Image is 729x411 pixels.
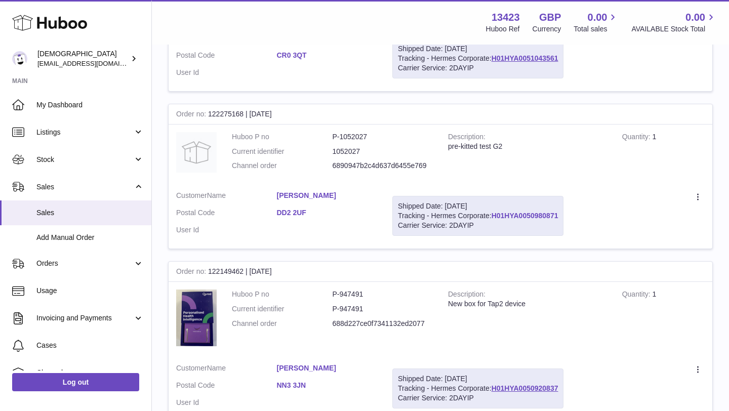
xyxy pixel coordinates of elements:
[176,68,277,77] dt: User Id
[176,191,207,199] span: Customer
[333,319,433,328] dd: 688d227ce0f7341132ed2077
[36,286,144,296] span: Usage
[277,381,378,390] a: NN3 3JN
[37,59,149,67] span: [EMAIL_ADDRESS][DOMAIN_NAME]
[492,54,558,62] a: H01HYA0051043561
[232,161,333,171] dt: Channel order
[232,147,333,156] dt: Current identifier
[232,290,333,299] dt: Huboo P no
[448,290,485,301] strong: Description
[36,341,144,350] span: Cases
[398,63,558,73] div: Carrier Service: 2DAYIP
[333,132,433,142] dd: P-1052027
[36,100,144,110] span: My Dashboard
[176,225,277,235] dt: User Id
[176,208,277,220] dt: Postal Code
[176,381,277,393] dt: Postal Code
[398,221,558,230] div: Carrier Service: 2DAYIP
[333,304,433,314] dd: P-947491
[37,49,129,68] div: [DEMOGRAPHIC_DATA]
[333,161,433,171] dd: 6890947b2c4d637d6455e769
[176,364,207,372] span: Customer
[36,182,133,192] span: Sales
[277,191,378,200] a: [PERSON_NAME]
[588,11,607,24] span: 0.00
[333,290,433,299] dd: P-947491
[398,201,558,211] div: Shipped Date: [DATE]
[539,11,561,24] strong: GBP
[492,384,558,392] a: H01HYA0050920837
[631,11,717,34] a: 0.00 AVAILABLE Stock Total
[176,51,277,63] dt: Postal Code
[533,24,561,34] div: Currency
[574,24,619,34] span: Total sales
[176,363,277,376] dt: Name
[232,319,333,328] dt: Channel order
[448,133,485,143] strong: Description
[448,299,607,309] div: New box for Tap2 device
[492,11,520,24] strong: 13423
[169,262,712,282] div: 122149462 | [DATE]
[622,290,653,301] strong: Quantity
[685,11,705,24] span: 0.00
[36,233,144,242] span: Add Manual Order
[176,398,277,407] dt: User Id
[36,155,133,165] span: Stock
[36,259,133,268] span: Orders
[574,11,619,34] a: 0.00 Total sales
[176,132,217,173] img: no-photo.jpg
[277,208,378,218] a: DD2 2UF
[622,133,653,143] strong: Quantity
[176,267,208,278] strong: Order no
[36,128,133,137] span: Listings
[486,24,520,34] div: Huboo Ref
[392,38,563,78] div: Tracking - Hermes Corporate:
[176,191,277,203] dt: Name
[277,363,378,373] a: [PERSON_NAME]
[333,147,433,156] dd: 1052027
[392,368,563,408] div: Tracking - Hermes Corporate:
[169,104,712,125] div: 122275168 | [DATE]
[492,212,558,220] a: H01HYA0050980871
[36,313,133,323] span: Invoicing and Payments
[176,110,208,120] strong: Order no
[12,51,27,66] img: olgazyuz@outlook.com
[176,290,217,346] img: 1707605344.png
[36,368,144,378] span: Channels
[615,282,712,356] td: 1
[12,373,139,391] a: Log out
[398,374,558,384] div: Shipped Date: [DATE]
[36,208,144,218] span: Sales
[232,132,333,142] dt: Huboo P no
[392,196,563,236] div: Tracking - Hermes Corporate:
[398,44,558,54] div: Shipped Date: [DATE]
[448,142,607,151] div: pre-kitted test G2
[631,24,717,34] span: AVAILABLE Stock Total
[398,393,558,403] div: Carrier Service: 2DAYIP
[277,51,378,60] a: CR0 3QT
[615,125,712,184] td: 1
[232,304,333,314] dt: Current identifier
